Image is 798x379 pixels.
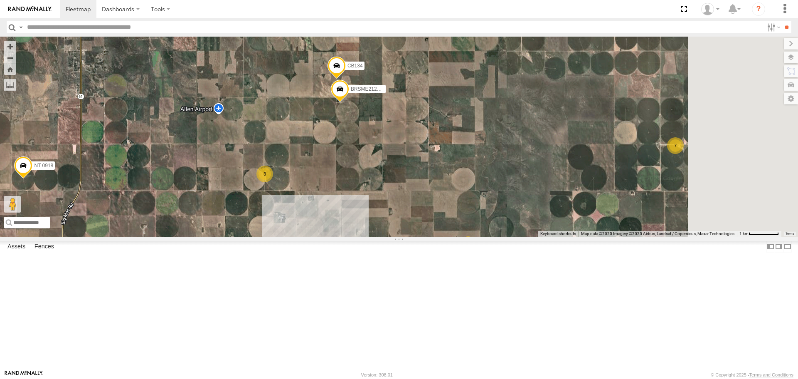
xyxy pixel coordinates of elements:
[766,241,775,253] label: Dock Summary Table to the Left
[3,241,30,253] label: Assets
[347,63,363,69] span: CB134
[4,64,16,75] button: Zoom Home
[361,372,393,377] div: Version: 308.01
[30,241,58,253] label: Fences
[667,137,684,154] div: 7
[775,241,783,253] label: Dock Summary Table to the Right
[698,3,722,15] div: Cary Cook
[784,93,798,104] label: Map Settings
[17,21,24,33] label: Search Query
[581,231,734,236] span: Map data ©2025 Imagery ©2025 Airbus, Landsat / Copernicus, Maxar Technologies
[764,21,782,33] label: Search Filter Options
[4,52,16,64] button: Zoom out
[739,231,749,236] span: 1 km
[5,371,43,379] a: Visit our Website
[752,2,765,16] i: ?
[351,86,407,92] span: BRSME21213419025992
[8,6,52,12] img: rand-logo.svg
[34,163,53,168] span: NT 0918
[711,372,793,377] div: © Copyright 2025 -
[540,231,576,237] button: Keyboard shortcuts
[4,196,21,213] button: Drag Pegman onto the map to open Street View
[4,41,16,52] button: Zoom in
[786,232,794,235] a: Terms (opens in new tab)
[783,241,792,253] label: Hide Summary Table
[460,236,476,253] div: 2
[4,79,16,91] label: Measure
[749,372,793,377] a: Terms and Conditions
[737,231,781,237] button: Map Scale: 1 km per 69 pixels
[256,166,273,182] div: 3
